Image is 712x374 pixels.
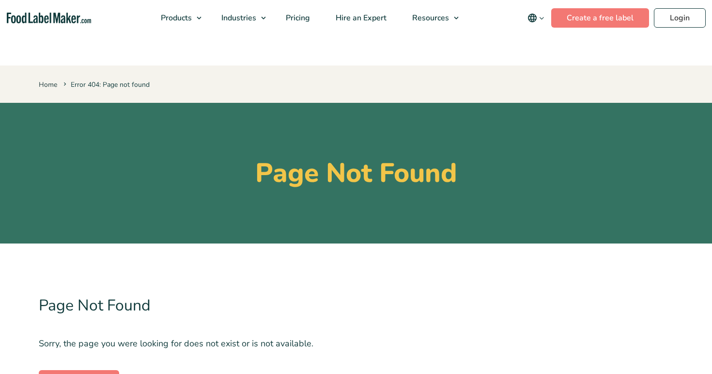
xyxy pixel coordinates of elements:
[654,8,706,28] a: Login
[218,13,257,23] span: Industries
[39,282,673,329] h2: Page Not Found
[283,13,311,23] span: Pricing
[158,13,193,23] span: Products
[39,337,673,351] p: Sorry, the page you were looking for does not exist or is not available.
[333,13,387,23] span: Hire an Expert
[551,8,649,28] a: Create a free label
[39,157,673,189] h1: Page Not Found
[39,80,57,89] a: Home
[62,80,150,89] span: Error 404: Page not found
[409,13,450,23] span: Resources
